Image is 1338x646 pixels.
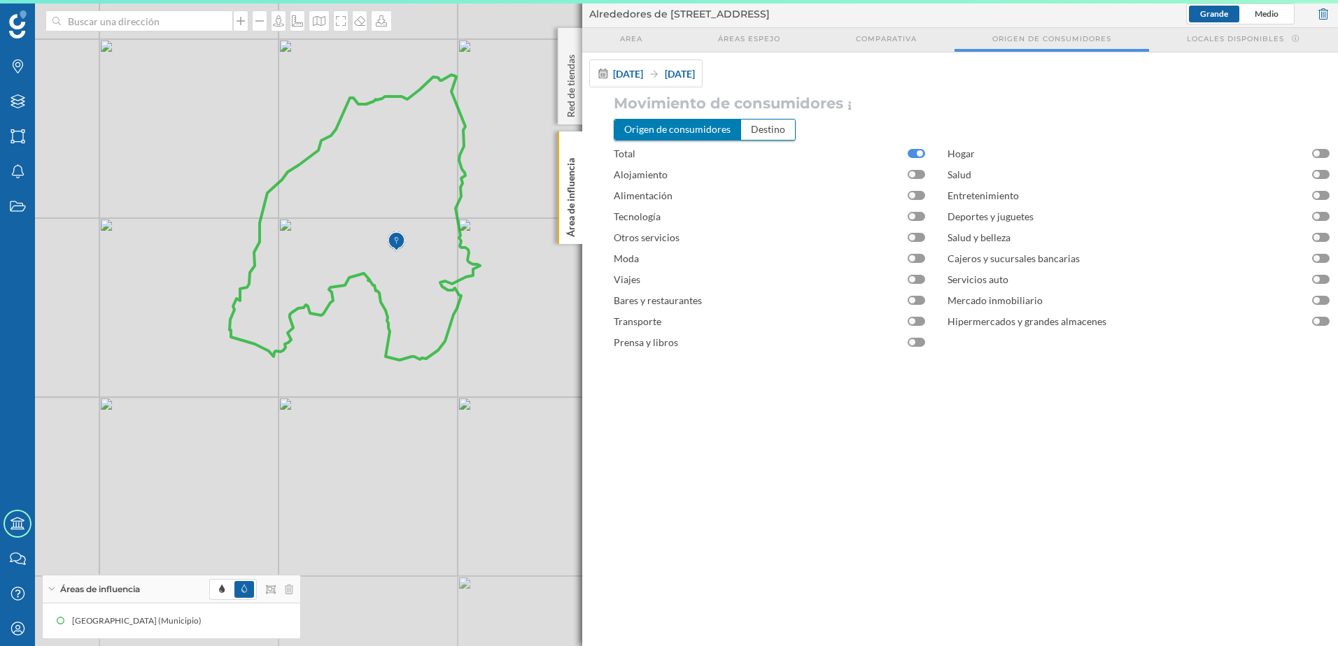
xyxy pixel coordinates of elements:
[948,269,1277,290] label: Servicios auto
[60,583,140,596] span: Áreas de influencia
[992,34,1111,44] span: Origen de consumidores
[564,49,578,117] p: Red de tiendas
[948,185,1277,206] label: Entretenimiento
[856,34,917,44] span: Comparativa
[948,227,1277,248] label: Salud y belleza
[1200,8,1228,19] span: Grande
[620,34,642,44] span: Area
[718,34,780,44] span: Áreas espejo
[614,332,873,353] label: Prensa y libros
[1255,8,1279,19] span: Medio
[665,68,695,80] span: [DATE]
[614,120,741,139] div: Origen de consumidores
[614,206,873,227] label: Tecnología
[614,290,873,311] label: Bares y restaurantes
[948,164,1277,185] label: Salud
[741,120,795,139] div: Destino
[9,10,27,38] img: Geoblink Logo
[614,185,873,206] label: Alimentación
[613,68,643,80] span: [DATE]
[614,227,873,248] label: Otros servicios
[948,290,1277,311] label: Mercado inmobiliario
[388,228,405,256] img: Marker
[614,94,1338,115] h3: Movimiento de consumidores
[564,152,578,237] p: Área de influencia
[614,164,873,185] label: Alojamiento
[614,143,873,164] label: Total
[614,248,873,269] label: Moda
[28,10,78,22] span: Soporte
[948,311,1277,332] label: Hipermercados y grandes almacenes
[1187,34,1284,44] span: Locales disponibles
[948,143,1277,164] label: Hogar
[614,311,873,332] label: Transporte
[589,7,770,21] span: Alrededores de [STREET_ADDRESS]
[72,614,209,628] div: [GEOGRAPHIC_DATA] (Municipio)
[948,206,1277,227] label: Deportes y juguetes
[948,248,1277,269] label: Cajeros y sucursales bancarias
[614,269,873,290] label: Viajes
